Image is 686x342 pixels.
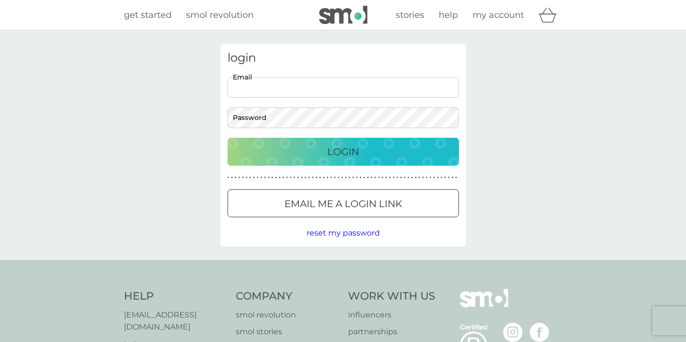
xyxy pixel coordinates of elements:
p: ● [323,175,325,180]
p: ● [426,175,428,180]
p: ● [334,175,336,180]
a: smol revolution [236,309,338,321]
a: partnerships [348,326,435,338]
a: my account [472,8,524,22]
p: ● [415,175,417,180]
p: ● [282,175,284,180]
p: ● [407,175,409,180]
p: ● [268,175,269,180]
p: ● [433,175,435,180]
p: ● [301,175,303,180]
p: ● [260,175,262,180]
p: Login [327,144,359,159]
p: ● [305,175,307,180]
p: ● [326,175,328,180]
p: ● [393,175,395,180]
p: ● [271,175,273,180]
button: Login [228,138,459,166]
p: ● [385,175,387,180]
p: ● [290,175,292,180]
p: ● [448,175,450,180]
span: my account [472,10,524,20]
p: ● [231,175,233,180]
p: ● [396,175,398,180]
p: ● [264,175,266,180]
span: smol revolution [186,10,254,20]
p: ● [312,175,314,180]
img: smol [460,289,508,322]
p: ● [430,175,431,180]
p: ● [437,175,439,180]
p: ● [337,175,339,180]
p: ● [418,175,420,180]
h4: Company [236,289,338,304]
a: influencers [348,309,435,321]
a: smol stories [236,326,338,338]
button: reset my password [307,227,380,239]
img: visit the smol Instagram page [503,323,523,342]
p: ● [275,175,277,180]
p: ● [297,175,299,180]
span: get started [124,10,172,20]
p: ● [389,175,391,180]
p: ● [242,175,244,180]
a: [EMAIL_ADDRESS][DOMAIN_NAME] [124,309,227,333]
span: stories [396,10,424,20]
p: Email me a login link [284,196,402,211]
div: basket [538,5,563,25]
p: ● [382,175,384,180]
p: ● [316,175,318,180]
a: smol revolution [186,8,254,22]
p: ● [444,175,446,180]
p: ● [356,175,358,180]
img: visit the smol Facebook page [530,323,549,342]
h3: login [228,51,459,65]
p: ● [400,175,402,180]
p: ● [411,175,413,180]
p: ● [279,175,281,180]
h4: Work With Us [348,289,435,304]
p: ● [441,175,443,180]
p: ● [360,175,362,180]
p: ● [235,175,237,180]
p: ● [341,175,343,180]
button: Email me a login link [228,189,459,217]
p: ● [319,175,321,180]
p: ● [308,175,310,180]
a: help [439,8,458,22]
p: ● [363,175,365,180]
p: ● [345,175,347,180]
p: ● [330,175,332,180]
p: ● [371,175,373,180]
p: ● [294,175,296,180]
p: ● [253,175,255,180]
span: reset my password [307,228,380,237]
h4: Help [124,289,227,304]
p: ● [228,175,229,180]
p: ● [378,175,380,180]
p: ● [452,175,454,180]
p: ● [238,175,240,180]
p: ● [455,175,457,180]
p: ● [249,175,251,180]
p: ● [375,175,377,180]
p: ● [349,175,350,180]
img: smol [319,6,367,24]
p: ● [367,175,369,180]
a: stories [396,8,424,22]
p: ● [257,175,259,180]
a: get started [124,8,172,22]
p: ● [246,175,248,180]
p: ● [286,175,288,180]
p: ● [404,175,406,180]
p: ● [422,175,424,180]
p: ● [352,175,354,180]
span: help [439,10,458,20]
